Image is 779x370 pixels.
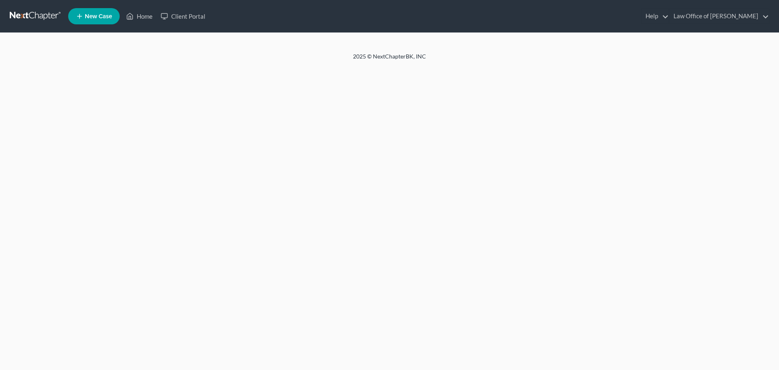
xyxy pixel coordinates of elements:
[157,9,209,24] a: Client Portal
[122,9,157,24] a: Home
[68,8,120,24] new-legal-case-button: New Case
[641,9,669,24] a: Help
[158,52,621,67] div: 2025 © NextChapterBK, INC
[669,9,769,24] a: Law Office of [PERSON_NAME]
